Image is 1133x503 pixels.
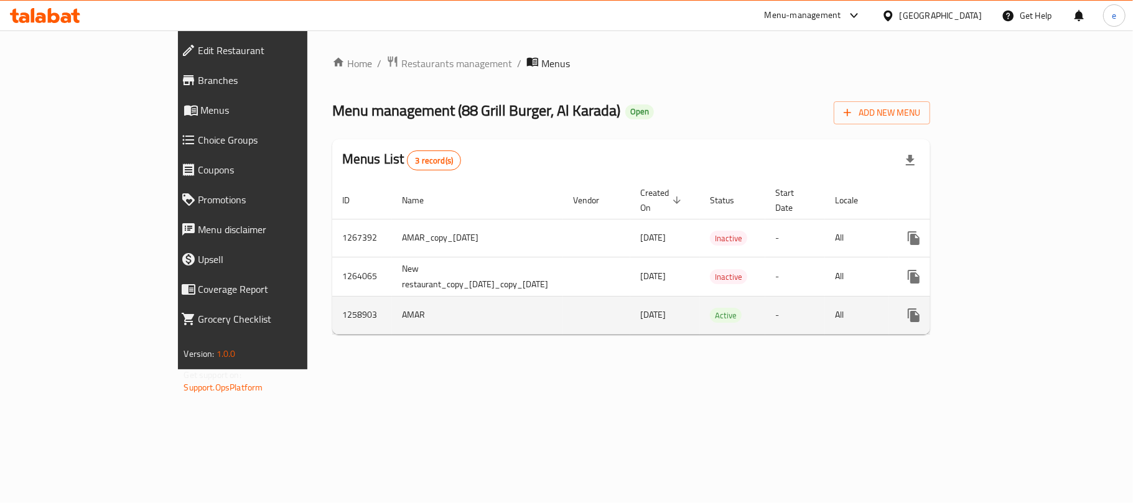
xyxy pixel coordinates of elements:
[377,56,381,71] li: /
[625,106,654,117] span: Open
[342,150,461,170] h2: Menus List
[198,311,357,326] span: Grocery Checklist
[171,125,367,155] a: Choice Groups
[201,103,357,118] span: Menus
[198,162,357,177] span: Coupons
[710,269,747,284] div: Inactive
[765,8,841,23] div: Menu-management
[392,219,563,257] td: AMAR_copy_[DATE]
[402,193,440,208] span: Name
[710,231,747,246] div: Inactive
[171,304,367,334] a: Grocery Checklist
[900,9,982,22] div: [GEOGRAPHIC_DATA]
[765,296,825,334] td: -
[929,223,959,253] button: Change Status
[573,193,615,208] span: Vendor
[710,193,750,208] span: Status
[710,308,742,323] span: Active
[640,268,666,284] span: [DATE]
[541,56,570,71] span: Menus
[332,96,620,124] span: Menu management ( 88 Grill Burger, Al Karada )
[198,73,357,88] span: Branches
[401,56,512,71] span: Restaurants management
[198,282,357,297] span: Coverage Report
[517,56,521,71] li: /
[640,185,685,215] span: Created On
[899,223,929,253] button: more
[895,145,925,175] div: Export file
[1112,9,1116,22] span: e
[198,222,357,237] span: Menu disclaimer
[392,257,563,296] td: New restaurant_copy_[DATE]_copy_[DATE]
[834,101,930,124] button: Add New Menu
[171,35,367,65] a: Edit Restaurant
[825,296,889,334] td: All
[171,274,367,304] a: Coverage Report
[710,308,742,323] div: Active
[710,231,747,246] span: Inactive
[171,244,367,274] a: Upsell
[198,192,357,207] span: Promotions
[171,155,367,185] a: Coupons
[198,252,357,267] span: Upsell
[625,104,654,119] div: Open
[184,346,215,362] span: Version:
[408,155,460,167] span: 3 record(s)
[386,55,512,72] a: Restaurants management
[710,270,747,284] span: Inactive
[171,95,367,125] a: Menus
[392,296,563,334] td: AMAR
[825,219,889,257] td: All
[640,229,666,246] span: [DATE]
[929,262,959,292] button: Change Status
[640,307,666,323] span: [DATE]
[198,43,357,58] span: Edit Restaurant
[765,219,825,257] td: -
[889,182,1028,219] th: Actions
[899,300,929,330] button: more
[844,105,920,121] span: Add New Menu
[184,379,263,395] a: Support.OpsPlatform
[899,262,929,292] button: more
[171,65,367,95] a: Branches
[171,215,367,244] a: Menu disclaimer
[184,367,241,383] span: Get support on:
[929,300,959,330] button: Change Status
[332,182,1028,335] table: enhanced table
[765,257,825,296] td: -
[217,346,236,362] span: 1.0.0
[198,132,357,147] span: Choice Groups
[825,257,889,296] td: All
[171,185,367,215] a: Promotions
[775,185,810,215] span: Start Date
[407,150,461,170] div: Total records count
[332,55,931,72] nav: breadcrumb
[835,193,874,208] span: Locale
[342,193,366,208] span: ID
